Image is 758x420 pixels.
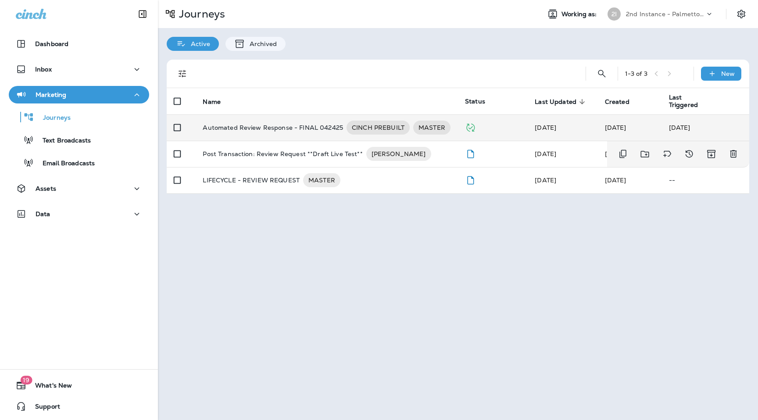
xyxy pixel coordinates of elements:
div: MASTER [303,173,340,187]
span: Published [465,123,476,131]
button: Collapse Sidebar [130,5,155,23]
span: MASTER [413,123,451,132]
p: Archived [245,40,277,47]
span: Draft [465,175,476,183]
span: MASTER [303,176,340,185]
span: Name [203,98,221,106]
p: LIFECYCLE - REVIEW REQUEST [203,173,300,187]
p: Text Broadcasts [34,137,91,145]
p: Email Broadcasts [34,160,95,168]
span: CINCH PREBUILT [347,123,410,132]
button: Delete [725,145,742,163]
button: Duplicate [614,145,632,163]
p: Journeys [34,114,71,122]
button: Assets [9,180,149,197]
button: Move to folder [636,145,654,163]
button: Settings [733,6,749,22]
span: Name [203,98,232,106]
p: Automated Review Response - FINAL 042425 [203,121,343,135]
button: 19What's New [9,377,149,394]
button: Dashboard [9,35,149,53]
button: Add tags [658,145,676,163]
p: Active [186,40,210,47]
span: Status [465,97,485,105]
button: Inbox [9,61,149,78]
span: Created [605,98,641,106]
p: Dashboard [35,40,68,47]
span: Last Updated [535,98,576,106]
button: Data [9,205,149,223]
span: Frank Carreno [535,176,556,184]
span: Frank Carreno [535,150,556,158]
p: Post Transaction: Review Request **Draft Live Test** [203,147,362,161]
p: Journeys [175,7,225,21]
button: Support [9,398,149,415]
p: Marketing [36,91,66,98]
span: Frank Carreno [605,150,626,158]
p: Inbox [35,66,52,73]
td: [DATE] [662,114,749,141]
span: Last Triggered [669,94,705,109]
p: Assets [36,185,56,192]
p: -- [669,177,742,184]
span: Created [605,98,629,106]
span: What's New [26,382,72,392]
span: Frank Carreno [605,176,626,184]
button: Filters [174,65,191,82]
div: MASTER [413,121,451,135]
button: Journeys [9,108,149,126]
div: 2I [608,7,621,21]
div: 1 - 3 of 3 [625,70,647,77]
span: Draft [465,149,476,157]
button: Archive [702,145,720,163]
span: Last Updated [535,98,588,106]
span: Working as: [561,11,599,18]
p: New [721,70,735,77]
button: View Changelog [680,145,698,163]
p: 2nd Instance - Palmetto Exterminators LLC [626,11,705,18]
button: Email Broadcasts [9,153,149,172]
span: Frank Carreno [535,124,556,132]
span: [PERSON_NAME] [366,149,431,158]
button: Marketing [9,86,149,103]
button: Search Journeys [593,65,611,82]
p: Data [36,210,50,217]
div: [PERSON_NAME] [366,147,431,161]
button: Text Broadcasts [9,131,149,149]
span: Last Triggered [669,94,717,109]
div: CINCH PREBUILT [347,121,410,135]
span: Frank Carreno [605,124,626,132]
span: Support [26,403,60,413]
span: 19 [20,376,32,384]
